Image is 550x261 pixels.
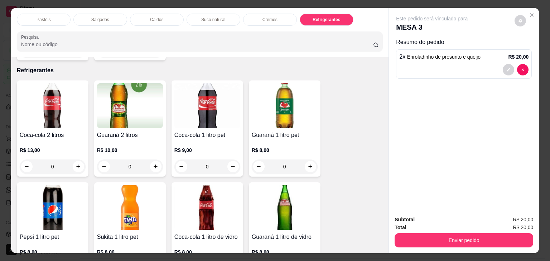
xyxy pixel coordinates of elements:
[20,233,86,241] h4: Pepsi 1 litro pet
[395,217,415,222] strong: Subtotal
[252,233,318,241] h4: Guaraná 1 litro de vidro
[305,161,316,172] button: increase-product-quantity
[396,38,532,46] p: Resumo do pedido
[513,223,533,231] span: R$ 20,00
[21,41,373,48] input: Pesquisa
[21,34,41,40] label: Pesquisa
[201,17,225,23] p: Suco natural
[252,147,318,154] p: R$ 8,00
[97,131,163,139] h4: Guaraná 2 litros
[97,83,163,128] img: product-image
[174,185,240,230] img: product-image
[395,233,533,247] button: Enviar pedido
[20,83,86,128] img: product-image
[252,131,318,139] h4: Guaraná 1 litro pet
[252,83,318,128] img: product-image
[20,248,86,256] p: R$ 8,00
[526,9,537,21] button: Close
[513,216,533,223] span: R$ 20,00
[91,17,109,23] p: Salgados
[515,15,526,26] button: decrease-product-quantity
[176,161,187,172] button: decrease-product-quantity
[73,161,84,172] button: increase-product-quantity
[395,225,406,230] strong: Total
[517,64,529,75] button: decrease-product-quantity
[252,185,318,230] img: product-image
[396,15,468,22] p: Este pedido será vinculado para
[174,83,240,128] img: product-image
[150,17,163,23] p: Caldos
[20,131,86,139] h4: Coca-cola 2 litros
[508,53,529,60] p: R$ 20,00
[252,248,318,256] p: R$ 8,00
[227,161,239,172] button: increase-product-quantity
[262,17,278,23] p: Cremes
[20,147,86,154] p: R$ 13,00
[503,64,514,75] button: decrease-product-quantity
[98,161,110,172] button: decrease-product-quantity
[174,233,240,241] h4: Coca-cola 1 litro de vidro
[21,161,33,172] button: decrease-product-quantity
[174,131,240,139] h4: Coca-cola 1 litro pet
[97,147,163,154] p: R$ 10,00
[407,54,481,60] span: Enroladinho de presunto e queijo
[150,161,161,172] button: increase-product-quantity
[253,161,265,172] button: decrease-product-quantity
[97,185,163,230] img: product-image
[37,17,50,23] p: Pastéis
[396,22,468,32] p: MESA 3
[17,66,383,75] p: Refrigerantes
[174,147,240,154] p: R$ 9,00
[20,185,86,230] img: product-image
[313,17,340,23] p: Refrigerantes
[97,233,163,241] h4: Sukita 1 litro pet
[97,248,163,256] p: R$ 8,00
[174,248,240,256] p: R$ 8,00
[399,53,481,61] p: 2 x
